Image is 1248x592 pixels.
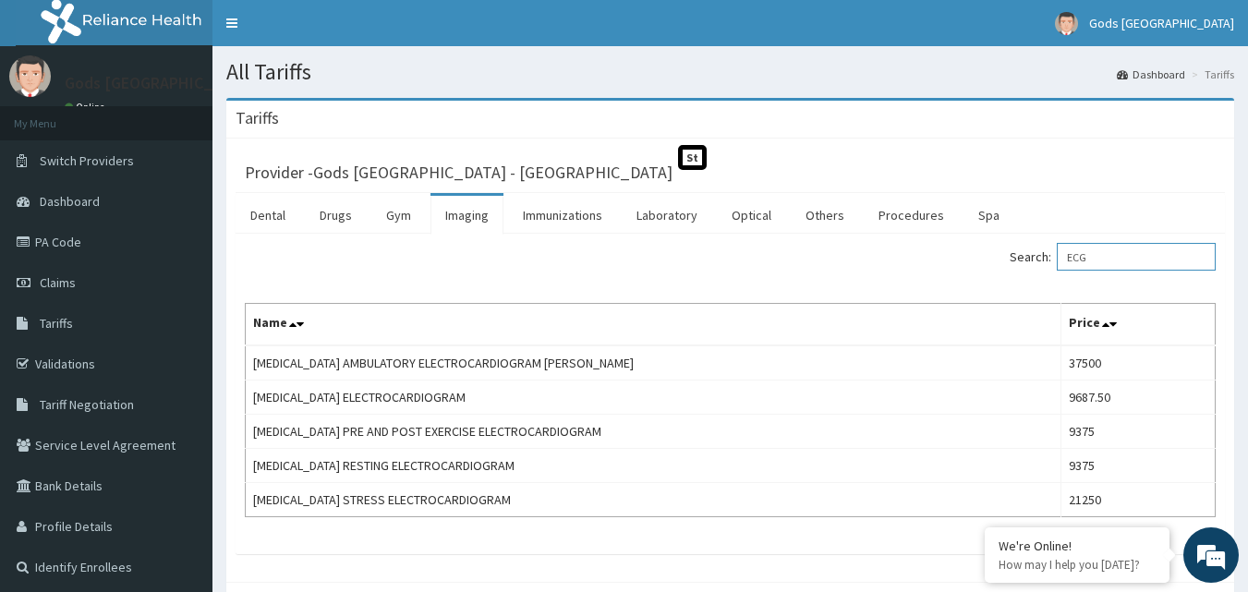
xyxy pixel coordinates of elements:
td: 37500 [1061,345,1216,381]
span: Tariffs [40,315,73,332]
span: We're online! [107,178,255,365]
td: [MEDICAL_DATA] STRESS ELECTROCARDIOGRAM [246,483,1061,517]
span: Gods [GEOGRAPHIC_DATA] [1089,15,1234,31]
h3: Tariffs [236,110,279,127]
a: Dental [236,196,300,235]
span: Tariff Negotiation [40,396,134,413]
input: Search: [1057,243,1216,271]
div: Minimize live chat window [303,9,347,54]
a: Procedures [864,196,959,235]
span: Switch Providers [40,152,134,169]
td: [MEDICAL_DATA] PRE AND POST EXERCISE ELECTROCARDIOGRAM [246,415,1061,449]
div: Chat with us now [96,103,310,127]
td: [MEDICAL_DATA] ELECTROCARDIOGRAM [246,381,1061,415]
a: Immunizations [508,196,617,235]
textarea: Type your message and hit 'Enter' [9,395,352,460]
img: d_794563401_company_1708531726252_794563401 [34,92,75,139]
a: Laboratory [622,196,712,235]
td: 9687.50 [1061,381,1216,415]
label: Search: [1010,243,1216,271]
td: 9375 [1061,415,1216,449]
p: Gods [GEOGRAPHIC_DATA] [65,75,257,91]
a: Gym [371,196,426,235]
span: St [678,145,707,170]
li: Tariffs [1187,66,1234,82]
th: Price [1061,304,1216,346]
a: Others [791,196,859,235]
td: [MEDICAL_DATA] AMBULATORY ELECTROCARDIOGRAM [PERSON_NAME] [246,345,1061,381]
h1: All Tariffs [226,60,1234,84]
h3: Provider - Gods [GEOGRAPHIC_DATA] - [GEOGRAPHIC_DATA] [245,164,672,181]
th: Name [246,304,1061,346]
div: We're Online! [999,538,1156,554]
span: Dashboard [40,193,100,210]
img: User Image [1055,12,1078,35]
span: Claims [40,274,76,291]
p: How may I help you today? [999,557,1156,573]
a: Dashboard [1117,66,1185,82]
td: 9375 [1061,449,1216,483]
img: User Image [9,55,51,97]
a: Drugs [305,196,367,235]
a: Optical [717,196,786,235]
td: [MEDICAL_DATA] RESTING ELECTROCARDIOGRAM [246,449,1061,483]
td: 21250 [1061,483,1216,517]
a: Imaging [430,196,503,235]
a: Spa [963,196,1014,235]
a: Online [65,101,109,114]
